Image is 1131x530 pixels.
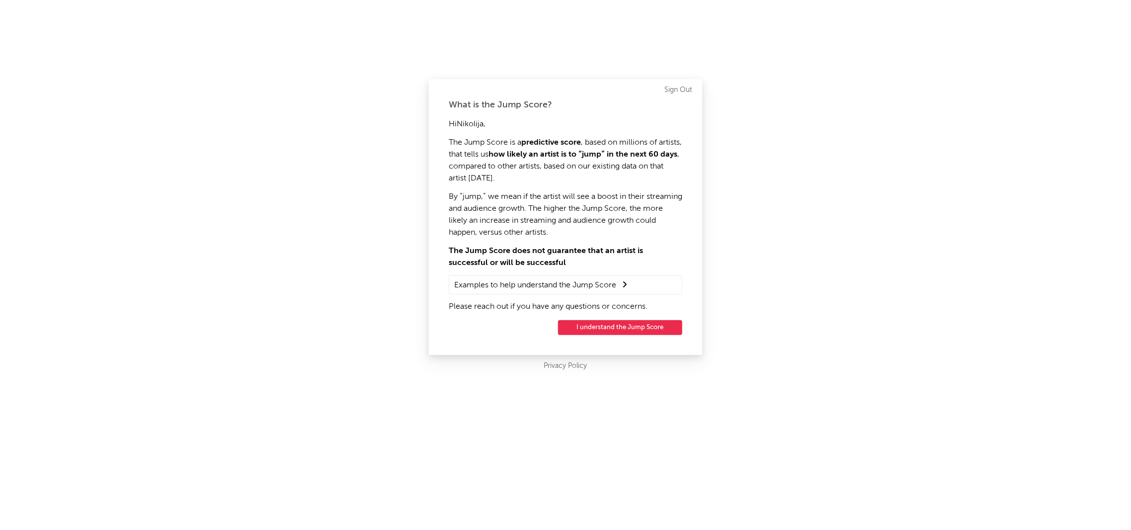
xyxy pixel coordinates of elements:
strong: predictive score [521,139,581,147]
div: What is the Jump Score? [449,99,682,111]
a: Privacy Policy [544,360,587,372]
summary: Examples to help understand the Jump Score [454,278,677,291]
p: Please reach out if you have any questions or concerns. [449,301,682,313]
p: Hi Nikolija , [449,118,682,130]
button: I understand the Jump Score [558,320,682,335]
p: The Jump Score is a , based on millions of artists, that tells us , compared to other artists, ba... [449,137,682,184]
p: By “jump,” we mean if the artist will see a boost in their streaming and audience growth. The hig... [449,191,682,239]
strong: how likely an artist is to “jump” in the next 60 days [488,151,677,159]
strong: The Jump Score does not guarantee that an artist is successful or will be successful [449,247,643,267]
a: Sign Out [664,84,692,96]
